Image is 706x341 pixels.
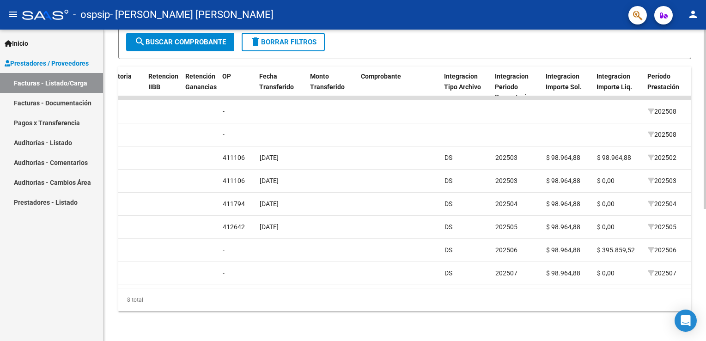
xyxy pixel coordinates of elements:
[495,223,517,231] span: 202505
[675,310,697,332] div: Open Intercom Messenger
[444,177,452,184] span: DS
[444,269,452,277] span: DS
[495,246,517,254] span: 202506
[118,288,691,311] div: 8 total
[223,223,245,231] span: 412642
[219,67,256,107] datatable-header-cell: OP
[491,67,542,107] datatable-header-cell: Integracion Periodo Presentacion
[444,223,452,231] span: DS
[148,73,178,91] span: Retencion IIBB
[185,73,217,91] span: Retención Ganancias
[444,246,452,254] span: DS
[260,200,279,207] span: [DATE]
[223,200,245,207] span: 411794
[250,36,261,47] mat-icon: delete
[73,5,110,25] span: - ospsip
[444,73,481,91] span: Integracion Tipo Archivo
[104,73,132,80] span: Auditoria
[126,33,234,51] button: Buscar Comprobante
[648,154,676,161] span: 202502
[597,246,635,254] span: $ 395.859,52
[597,200,615,207] span: $ 0,00
[260,154,279,161] span: [DATE]
[647,73,679,91] span: Período Prestación
[688,9,699,20] mat-icon: person
[648,269,676,277] span: 202507
[145,67,182,107] datatable-header-cell: Retencion IIBB
[597,177,615,184] span: $ 0,00
[546,269,580,277] span: $ 98.964,88
[495,154,517,161] span: 202503
[250,38,316,46] span: Borrar Filtros
[440,67,491,107] datatable-header-cell: Integracion Tipo Archivo
[223,177,245,184] span: 411106
[444,200,452,207] span: DS
[223,246,225,254] span: -
[110,5,274,25] span: - [PERSON_NAME] [PERSON_NAME]
[546,200,580,207] span: $ 98.964,88
[495,177,517,184] span: 202503
[444,154,452,161] span: DS
[242,33,325,51] button: Borrar Filtros
[495,200,517,207] span: 202504
[597,269,615,277] span: $ 0,00
[357,67,440,107] datatable-header-cell: Comprobante
[5,38,28,49] span: Inicio
[648,177,676,184] span: 202503
[644,67,694,107] datatable-header-cell: Período Prestación
[648,200,676,207] span: 202504
[222,73,231,80] span: OP
[223,108,225,115] span: -
[648,131,676,138] span: 202508
[7,9,18,20] mat-icon: menu
[546,154,580,161] span: $ 98.964,88
[495,73,534,101] span: Integracion Periodo Presentacion
[223,131,225,138] span: -
[495,269,517,277] span: 202507
[260,177,279,184] span: [DATE]
[597,154,631,161] span: $ 98.964,88
[134,38,226,46] span: Buscar Comprobante
[546,246,580,254] span: $ 98.964,88
[306,67,357,107] datatable-header-cell: Monto Transferido
[134,36,146,47] mat-icon: search
[648,223,676,231] span: 202505
[593,67,644,107] datatable-header-cell: Integracion Importe Liq.
[597,223,615,231] span: $ 0,00
[546,223,580,231] span: $ 98.964,88
[546,73,582,91] span: Integracion Importe Sol.
[361,73,401,80] span: Comprobante
[648,246,676,254] span: 202506
[101,67,145,107] datatable-header-cell: Auditoria
[5,58,89,68] span: Prestadores / Proveedores
[182,67,219,107] datatable-header-cell: Retención Ganancias
[223,154,245,161] span: 411106
[542,67,593,107] datatable-header-cell: Integracion Importe Sol.
[648,108,676,115] span: 202508
[259,73,294,91] span: Fecha Transferido
[223,269,225,277] span: -
[546,177,580,184] span: $ 98.964,88
[596,73,632,91] span: Integracion Importe Liq.
[260,223,279,231] span: [DATE]
[256,67,306,107] datatable-header-cell: Fecha Transferido
[310,73,345,91] span: Monto Transferido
